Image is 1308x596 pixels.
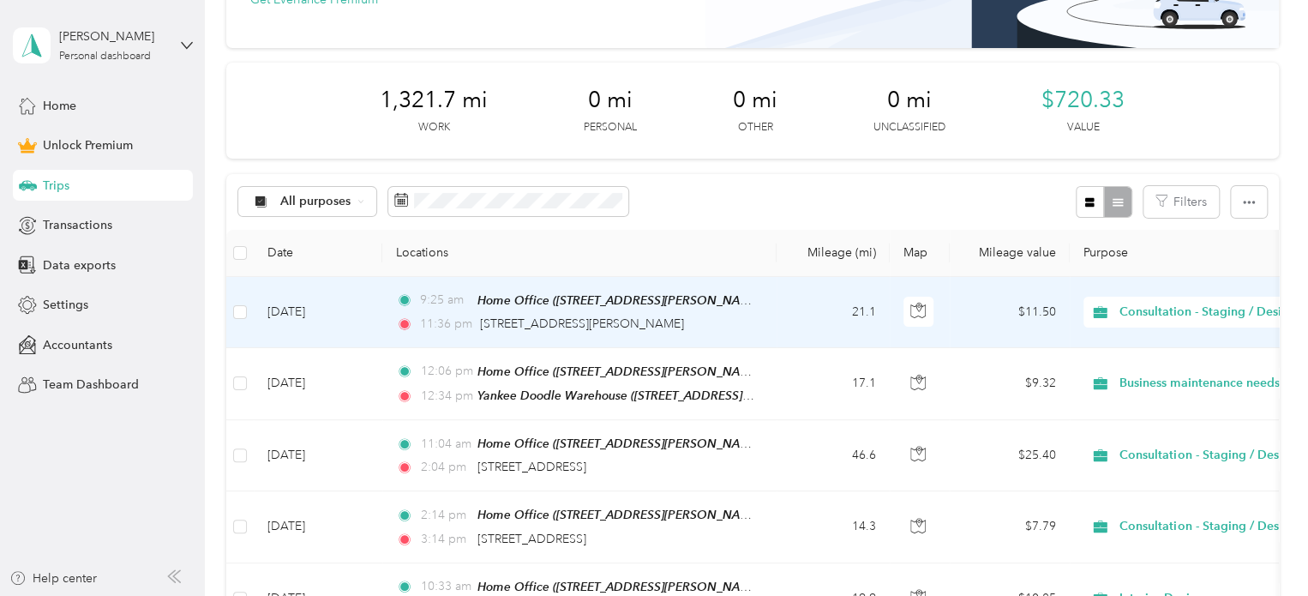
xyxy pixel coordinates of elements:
[950,230,1070,277] th: Mileage value
[59,27,166,45] div: [PERSON_NAME]
[382,230,777,277] th: Locations
[477,532,586,546] span: [STREET_ADDRESS]
[420,577,469,596] span: 10:33 am
[950,491,1070,563] td: $7.79
[1041,87,1125,114] span: $720.33
[588,87,633,114] span: 0 mi
[584,120,637,135] p: Personal
[420,291,469,310] span: 9:25 am
[254,277,382,348] td: [DATE]
[1143,186,1219,218] button: Filters
[950,277,1070,348] td: $11.50
[380,87,488,114] span: 1,321.7 mi
[254,420,382,491] td: [DATE]
[254,230,382,277] th: Date
[477,460,586,474] span: [STREET_ADDRESS]
[777,277,890,348] td: 21.1
[418,120,450,135] p: Work
[477,293,861,308] span: Home Office ([STREET_ADDRESS][PERSON_NAME][PERSON_NAME])
[9,569,97,587] button: Help center
[480,316,684,331] span: [STREET_ADDRESS][PERSON_NAME]
[873,120,945,135] p: Unclassified
[477,580,861,594] span: Home Office ([STREET_ADDRESS][PERSON_NAME][PERSON_NAME])
[254,491,382,563] td: [DATE]
[777,230,890,277] th: Mileage (mi)
[280,196,351,208] span: All purposes
[477,364,861,379] span: Home Office ([STREET_ADDRESS][PERSON_NAME][PERSON_NAME])
[420,435,469,454] span: 11:04 am
[1212,500,1308,596] iframe: Everlance-gr Chat Button Frame
[43,376,139,394] span: Team Dashboard
[420,506,469,525] span: 2:14 pm
[420,387,469,406] span: 12:34 pm
[1067,120,1100,135] p: Value
[43,256,116,274] span: Data exports
[777,491,890,563] td: 14.3
[477,436,861,451] span: Home Office ([STREET_ADDRESS][PERSON_NAME][PERSON_NAME])
[950,420,1070,491] td: $25.40
[890,230,950,277] th: Map
[777,348,890,420] td: 17.1
[59,51,151,62] div: Personal dashboard
[777,420,890,491] td: 46.6
[887,87,932,114] span: 0 mi
[420,530,469,549] span: 3:14 pm
[477,508,861,522] span: Home Office ([STREET_ADDRESS][PERSON_NAME][PERSON_NAME])
[420,315,472,334] span: 11:36 pm
[43,216,112,234] span: Transactions
[1119,303,1296,322] span: Consultation - Staging / Design
[1119,517,1296,536] span: Consultation - Staging / Design
[254,348,382,420] td: [DATE]
[43,97,76,115] span: Home
[420,458,469,477] span: 2:04 pm
[43,296,88,314] span: Settings
[1119,374,1279,393] span: Business maintenance needs
[477,388,843,403] span: Yankee Doodle Warehouse ([STREET_ADDRESS][PERSON_NAME])
[43,136,133,154] span: Unlock Premium
[950,348,1070,420] td: $9.32
[738,120,773,135] p: Other
[43,336,112,354] span: Accountants
[420,362,469,381] span: 12:06 pm
[1119,446,1296,465] span: Consultation - Staging / Design
[733,87,777,114] span: 0 mi
[43,177,69,195] span: Trips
